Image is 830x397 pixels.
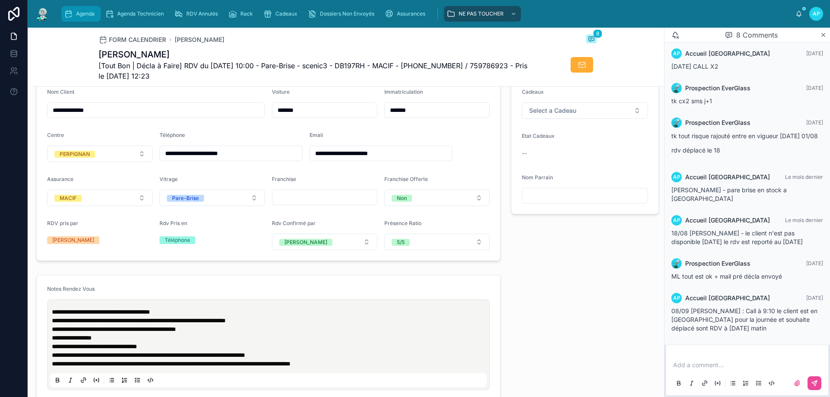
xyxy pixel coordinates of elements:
[305,6,380,22] a: Dossiers Non Envoyés
[671,97,712,105] span: tk cx2 sms j+1
[99,35,166,44] a: FORM CALENDRIER
[685,216,770,225] span: Accueil [GEOGRAPHIC_DATA]
[240,10,253,17] span: Rack
[671,186,787,202] span: [PERSON_NAME] - pare brise en stock a [GEOGRAPHIC_DATA]
[160,220,187,226] span: Rdv Pris en
[736,30,778,40] span: 8 Comments
[186,10,218,17] span: RDV Annulés
[813,10,820,17] span: AP
[57,4,795,23] div: scrollable content
[160,190,265,206] button: Select Button
[109,35,166,44] span: FORM CALENDRIER
[160,132,185,138] span: Téléphone
[522,133,555,139] span: Etat Cadeaux
[261,6,303,22] a: Cadeaux
[685,294,770,302] span: Accueil [GEOGRAPHIC_DATA]
[806,85,823,91] span: [DATE]
[806,50,823,57] span: [DATE]
[47,220,78,226] span: RDV pris par
[673,50,680,57] span: AP
[61,6,101,22] a: Agenda
[671,131,823,140] p: tk tout risque rajouté entre en vigueur [DATE] 01/08
[529,106,576,115] span: Select a Cadeau
[586,35,597,45] button: 8
[52,236,94,244] div: [PERSON_NAME]
[397,239,405,246] div: 5/5
[397,10,425,17] span: Assurances
[671,273,782,280] span: ML tout est ok + mail pré décla envoyé
[685,259,750,268] span: Prospection EverGlass
[685,84,750,92] span: Prospection EverGlass
[47,176,73,182] span: Assurance
[806,260,823,267] span: [DATE]
[671,63,718,70] span: [DATE] CALL X2
[384,234,490,250] button: Select Button
[785,174,823,180] span: Le mois dernier
[685,118,750,127] span: Prospection EverGlass
[47,286,95,292] span: Notes Rendez Vous
[384,89,423,95] span: Immatriculation
[384,176,428,182] span: Franchise Offerte
[806,119,823,126] span: [DATE]
[99,48,532,60] h1: [PERSON_NAME]
[522,102,648,119] button: Select Button
[671,146,823,155] p: rdv déplacé le 18
[99,60,532,81] span: [Tout Bon | Décla à Faire] RDV du [DATE] 10:00 - Pare-Brise - scenic3 - DB197RH - MACIF - [PHONE_...
[459,10,504,17] span: NE PAS TOUCHER
[172,195,199,202] div: Pare-Brise
[272,176,296,182] span: Franchise
[47,146,153,162] button: Select Button
[382,6,431,22] a: Assurances
[172,6,224,22] a: RDV Annulés
[275,10,297,17] span: Cadeaux
[117,10,164,17] span: Agenda Technicien
[47,89,74,95] span: Nom Client
[310,132,323,138] span: Email
[226,6,259,22] a: Rack
[673,174,680,181] span: AP
[76,10,95,17] span: Agenda
[284,239,327,246] div: [PERSON_NAME]
[671,307,817,332] span: 08/09 [PERSON_NAME] : Call à 9:10 le client est en [GEOGRAPHIC_DATA] pour la journée et souhaite ...
[384,220,421,226] span: Présence Ratio
[671,229,803,245] span: 18/08 [PERSON_NAME] - le client n'est pas disponible [DATE] le rdv est reporté au [DATE]
[60,151,90,158] div: PERPIGNAN
[673,217,680,224] span: AP
[397,195,407,202] div: Non
[593,29,602,38] span: 8
[272,234,377,250] button: Select Button
[272,89,290,95] span: Voiture
[673,295,680,302] span: AP
[160,176,178,182] span: Vitrage
[444,6,521,22] a: NE PAS TOUCHER
[60,195,77,202] div: MACIF
[522,174,553,181] span: Nom Parrain
[806,295,823,301] span: [DATE]
[685,49,770,58] span: Accueil [GEOGRAPHIC_DATA]
[175,35,224,44] a: [PERSON_NAME]
[320,10,374,17] span: Dossiers Non Envoyés
[384,190,490,206] button: Select Button
[165,236,190,244] div: Téléphone
[522,89,544,95] span: Cadeaux
[685,173,770,181] span: Accueil [GEOGRAPHIC_DATA]
[272,220,316,226] span: Rdv Confirmé par
[522,149,527,158] span: --
[35,7,50,21] img: App logo
[785,217,823,223] span: Le mois dernier
[102,6,170,22] a: Agenda Technicien
[47,190,153,206] button: Select Button
[47,132,64,138] span: Centre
